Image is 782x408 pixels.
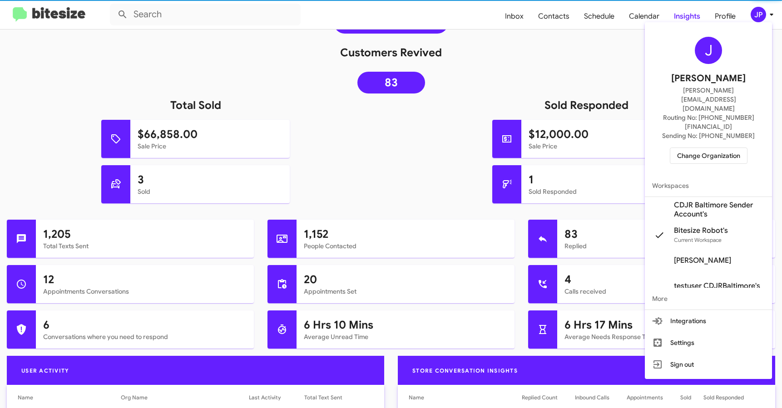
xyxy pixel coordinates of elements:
[645,332,772,354] button: Settings
[674,256,731,265] span: [PERSON_NAME]
[674,236,722,243] span: Current Workspace
[662,131,755,140] span: Sending No: [PHONE_NUMBER]
[656,113,761,131] span: Routing No: [PHONE_NUMBER][FINANCIAL_ID]
[670,147,747,164] button: Change Organization
[645,310,772,332] button: Integrations
[645,175,772,197] span: Workspaces
[671,71,746,86] span: [PERSON_NAME]
[674,226,728,235] span: Bitesize Robot's
[645,354,772,375] button: Sign out
[674,201,765,219] span: CDJR Baltimore Sender Account's
[645,288,772,310] span: More
[695,37,722,64] div: J
[677,148,740,163] span: Change Organization
[656,86,761,113] span: [PERSON_NAME][EMAIL_ADDRESS][DOMAIN_NAME]
[674,281,760,290] span: testuser CDJRBaltimore's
